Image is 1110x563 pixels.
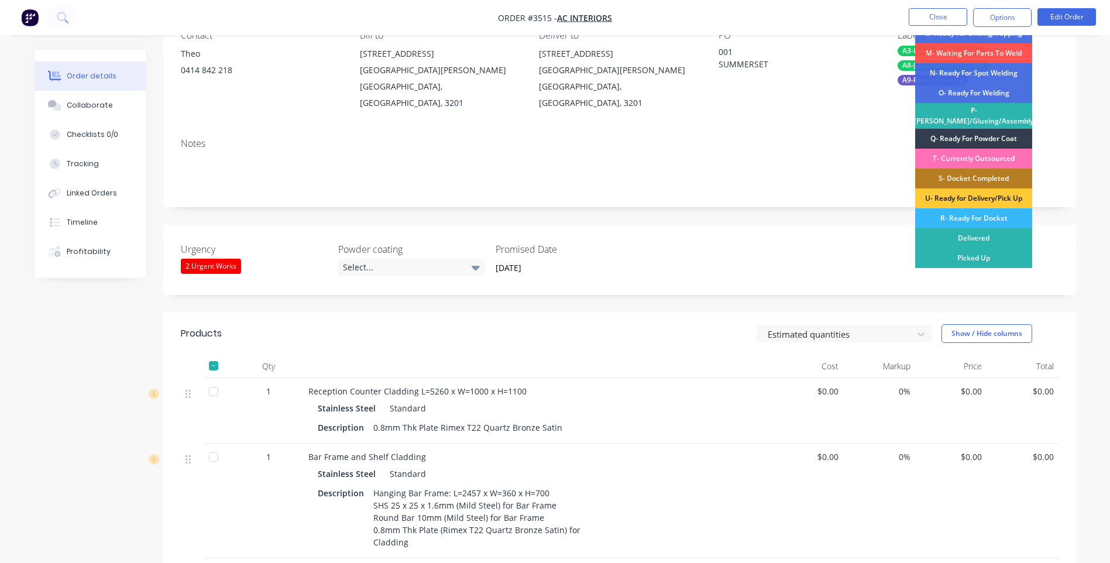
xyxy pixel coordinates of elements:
[941,324,1032,343] button: Show / Hide columns
[991,385,1054,397] span: $0.00
[181,46,341,62] div: Theo
[915,129,1032,149] div: Q- Ready For Powder Coat
[338,259,484,276] div: Select...
[915,83,1032,103] div: O- Ready For Welding
[915,228,1032,248] div: Delivered
[233,355,304,378] div: Qty
[360,46,520,111] div: [STREET_ADDRESS][GEOGRAPHIC_DATA][PERSON_NAME][GEOGRAPHIC_DATA], [GEOGRAPHIC_DATA], 3201
[772,355,844,378] div: Cost
[843,355,915,378] div: Markup
[915,208,1032,228] div: R- Ready For Docket
[915,63,1032,83] div: N- Ready For Spot Welding
[35,120,146,149] button: Checklists 0/0
[776,451,839,463] span: $0.00
[308,451,426,462] span: Bar Frame and Shelf Cladding
[181,46,341,83] div: Theo0414 842 218
[266,451,271,463] span: 1
[67,246,111,257] div: Profitability
[35,91,146,120] button: Collaborate
[21,9,39,26] img: Factory
[369,419,567,436] div: 0.8mm Thk Plate Rimex T22 Quartz Bronze Satin
[181,138,1059,149] div: Notes
[776,385,839,397] span: $0.00
[719,30,879,41] div: PO
[181,242,327,256] label: Urgency
[487,259,633,277] input: Enter date
[498,12,557,23] span: Order #3515 -
[898,30,1058,41] div: Labels
[35,178,146,208] button: Linked Orders
[318,465,380,482] div: Stainless Steel
[67,129,118,140] div: Checklists 0/0
[360,62,520,111] div: [GEOGRAPHIC_DATA][PERSON_NAME][GEOGRAPHIC_DATA], [GEOGRAPHIC_DATA], 3201
[496,242,642,256] label: Promised Date
[369,485,585,551] div: Hanging Bar Frame: L=2457 x W=360 x H=700 SHS 25 x 25 x 1.6mm (Mild Steel) for Bar Frame Round Ba...
[181,327,222,341] div: Products
[898,60,989,71] div: A8-[GEOGRAPHIC_DATA]
[360,46,520,62] div: [STREET_ADDRESS]
[67,217,98,228] div: Timeline
[385,400,426,417] div: Standard
[973,8,1032,27] button: Options
[987,355,1059,378] div: Total
[539,62,699,111] div: [GEOGRAPHIC_DATA][PERSON_NAME][GEOGRAPHIC_DATA], [GEOGRAPHIC_DATA], 3201
[1037,8,1096,26] button: Edit Order
[848,451,910,463] span: 0%
[898,75,968,85] div: A9-Powdercoating
[915,248,1032,268] div: Picked Up
[360,30,520,41] div: Bill to
[920,451,982,463] span: $0.00
[915,169,1032,188] div: S- Docket Completed
[915,103,1032,129] div: P- [PERSON_NAME]/Glueing/Assembly
[266,385,271,397] span: 1
[318,400,380,417] div: Stainless Steel
[67,100,113,111] div: Collaborate
[67,188,117,198] div: Linked Orders
[719,46,865,70] div: 001 SUMMERSET
[909,8,967,26] button: Close
[385,465,426,482] div: Standard
[181,30,341,41] div: Contact
[915,43,1032,63] div: M- Waiting For Parts To Weld
[67,159,99,169] div: Tracking
[991,451,1054,463] span: $0.00
[539,30,699,41] div: Deliver to
[308,386,527,397] span: Reception Counter Cladding L=5260 x W=1000 x H=1100
[915,149,1032,169] div: T- Currently Outsourced
[181,259,241,274] div: 2 Urgent Works
[920,385,982,397] span: $0.00
[539,46,699,62] div: [STREET_ADDRESS]
[915,188,1032,208] div: U- Ready for Delivery/Pick Up
[539,46,699,111] div: [STREET_ADDRESS][GEOGRAPHIC_DATA][PERSON_NAME][GEOGRAPHIC_DATA], [GEOGRAPHIC_DATA], 3201
[557,12,612,23] a: AC Interiors
[338,242,484,256] label: Powder coating
[318,419,369,436] div: Description
[181,62,341,78] div: 0414 842 218
[35,61,146,91] button: Order details
[67,71,116,81] div: Order details
[35,149,146,178] button: Tracking
[35,237,146,266] button: Profitability
[915,355,987,378] div: Price
[848,385,910,397] span: 0%
[318,485,369,502] div: Description
[35,208,146,237] button: Timeline
[898,46,937,56] div: A3-Laser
